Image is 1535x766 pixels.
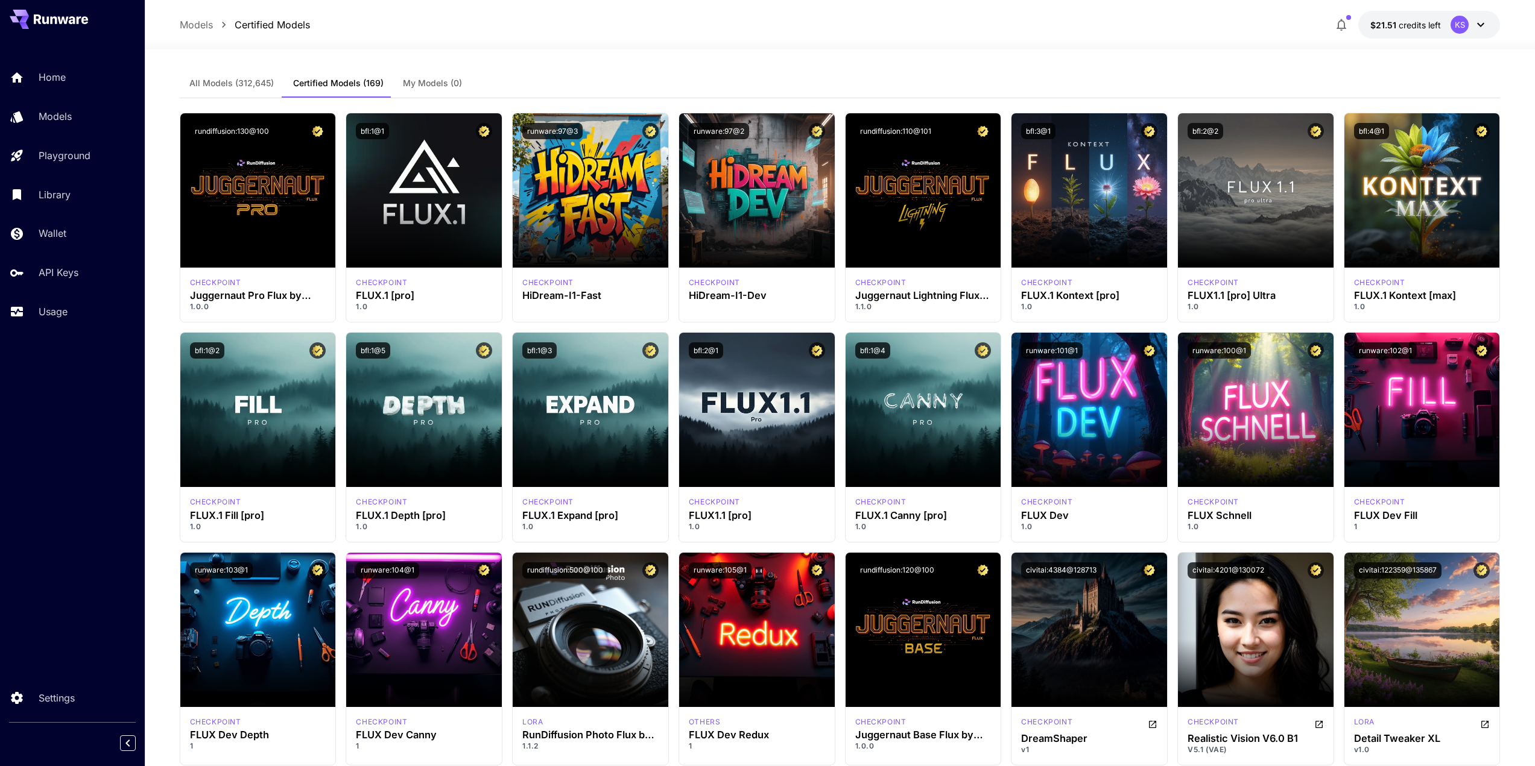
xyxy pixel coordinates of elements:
[689,741,825,752] p: 1
[1308,342,1324,359] button: Certified Model – Vetted for best performance and includes a commercial license.
[1354,521,1490,532] p: 1
[190,277,241,288] div: FLUX.1 D
[1141,342,1157,359] button: Certified Model – Vetted for best performance and includes a commercial license.
[522,123,583,139] button: runware:97@3
[1314,717,1324,731] button: Open in CivitAI
[1021,497,1072,507] p: checkpoint
[356,729,492,741] h3: FLUX Dev Canny
[356,497,407,507] p: checkpoint
[293,78,384,89] span: Certified Models (169)
[1021,290,1157,301] h3: FLUX.1 Kontext [pro]
[190,342,224,359] button: bfl:1@2
[689,510,825,521] div: FLUX1.1 [pro]
[1354,301,1490,312] p: 1.0
[1021,562,1101,579] button: civitai:4384@128713
[120,735,136,751] button: Collapse sidebar
[1188,744,1324,755] p: V5.1 (VAE)
[1354,562,1442,579] button: civitai:122359@135867
[1021,510,1157,521] h3: FLUX Dev
[1188,562,1269,579] button: civitai:4201@130072
[190,123,274,139] button: rundiffusion:130@100
[689,123,749,139] button: runware:97@2
[39,265,78,280] p: API Keys
[689,342,723,359] button: bfl:2@1
[522,510,659,521] div: FLUX.1 Expand [pro]
[1188,301,1324,312] p: 1.0
[356,497,407,507] div: fluxpro
[689,562,752,579] button: runware:105@1
[309,123,326,139] button: Certified Model – Vetted for best performance and includes a commercial license.
[1188,277,1239,288] p: checkpoint
[356,741,492,752] p: 1
[190,497,241,507] div: fluxpro
[855,717,907,727] p: checkpoint
[522,741,659,752] p: 1.1.2
[1473,123,1490,139] button: Certified Model – Vetted for best performance and includes a commercial license.
[809,342,825,359] button: Certified Model – Vetted for best performance and includes a commercial license.
[689,729,825,741] h3: FLUX Dev Redux
[642,123,659,139] button: Certified Model – Vetted for best performance and includes a commercial license.
[855,301,992,312] p: 1.1.0
[975,342,991,359] button: Certified Model – Vetted for best performance and includes a commercial license.
[642,342,659,359] button: Certified Model – Vetted for best performance and includes a commercial license.
[1354,290,1490,301] h3: FLUX.1 Kontext [max]
[1354,717,1375,727] p: lora
[1354,744,1490,755] p: v1.0
[356,717,407,727] div: FLUX.1 D
[189,78,274,89] span: All Models (312,645)
[1021,123,1056,139] button: bfl:3@1
[1188,123,1223,139] button: bfl:2@2
[855,717,907,727] div: FLUX.1 D
[689,277,740,288] div: HiDream Dev
[689,290,825,301] h3: HiDream-I1-Dev
[855,729,992,741] h3: Juggernaut Base Flux by RunDiffusion
[855,741,992,752] p: 1.0.0
[356,717,407,727] p: checkpoint
[689,717,721,727] p: others
[1354,510,1490,521] div: FLUX Dev Fill
[1354,342,1417,359] button: runware:102@1
[1141,562,1157,579] button: Certified Model – Vetted for best performance and includes a commercial license.
[356,301,492,312] p: 1.0
[1021,717,1072,727] p: checkpoint
[809,123,825,139] button: Certified Model – Vetted for best performance and includes a commercial license.
[855,123,936,139] button: rundiffusion:110@101
[1354,277,1405,288] p: checkpoint
[1308,123,1324,139] button: Certified Model – Vetted for best performance and includes a commercial license.
[689,277,740,288] p: checkpoint
[689,497,740,507] p: checkpoint
[190,562,253,579] button: runware:103@1
[309,562,326,579] button: Certified Model – Vetted for best performance and includes a commercial license.
[855,562,939,579] button: rundiffusion:120@100
[522,342,557,359] button: bfl:1@3
[1188,290,1324,301] h3: FLUX1.1 [pro] Ultra
[356,510,492,521] div: FLUX.1 Depth [pro]
[39,70,66,84] p: Home
[1021,717,1072,731] div: SD 1.5
[1188,277,1239,288] div: fluxultra
[190,290,326,301] h3: Juggernaut Pro Flux by RunDiffusion
[1021,497,1072,507] div: FLUX.1 D
[855,497,907,507] div: fluxpro
[1354,497,1405,507] p: checkpoint
[129,732,145,754] div: Collapse sidebar
[522,717,543,727] div: FLUX.1 D
[855,277,907,288] div: FLUX.1 D
[1354,123,1389,139] button: bfl:4@1
[1370,20,1399,30] span: $21.51
[190,521,326,532] p: 1.0
[190,510,326,521] h3: FLUX.1 Fill [pro]
[1354,733,1490,744] h3: Detail Tweaker XL
[522,729,659,741] h3: RunDiffusion Photo Flux by RunDiffusion
[190,277,241,288] p: checkpoint
[1021,733,1157,744] div: DreamShaper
